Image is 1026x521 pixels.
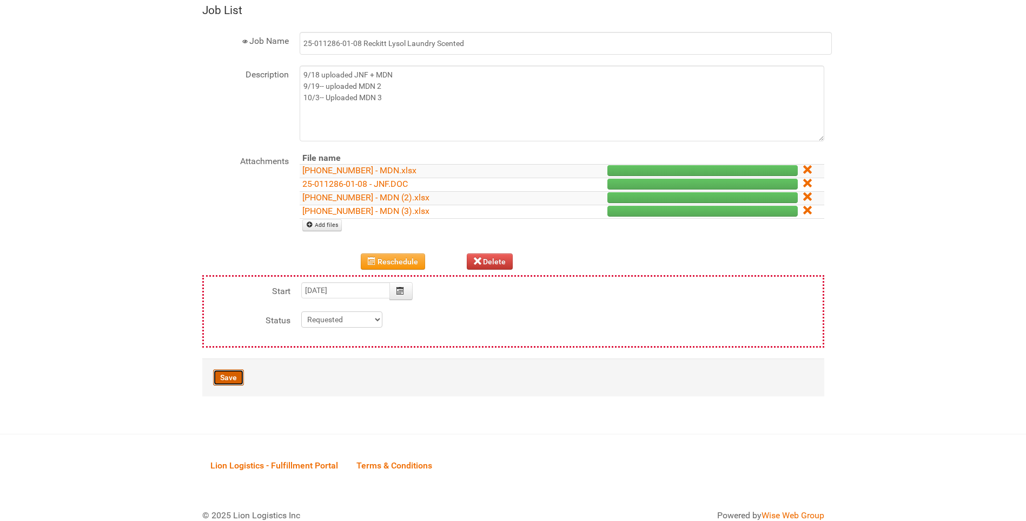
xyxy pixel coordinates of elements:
label: Attachments [202,152,289,168]
button: Save [213,369,244,386]
label: Status [204,311,290,327]
button: Delete [467,253,513,270]
th: File name [300,152,539,165]
a: Wise Web Group [762,510,824,520]
label: Description [202,66,289,81]
a: [PHONE_NUMBER] - MDN (3).xlsx [302,206,429,216]
label: Job Name [202,32,289,48]
a: [PHONE_NUMBER] - MDN (2).xlsx [302,192,429,203]
span: Terms & Conditions [356,460,432,471]
a: Terms & Conditions [348,448,440,481]
a: [PHONE_NUMBER] - MDN.xlsx [302,165,416,175]
button: Calendar [389,282,413,300]
button: Reschedule [361,253,425,270]
textarea: 9/18 uploaded JNF + MDN 9/19-- uploaded MDN 2 [300,66,824,141]
legend: Job List [202,2,824,19]
a: Add files [302,219,342,231]
label: Start [204,282,290,298]
span: Lion Logistics - Fulfillment Portal [210,460,338,471]
a: 25-011286-01-08 - JNF.DOC [302,179,408,189]
a: Lion Logistics - Fulfillment Portal [202,448,346,481]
